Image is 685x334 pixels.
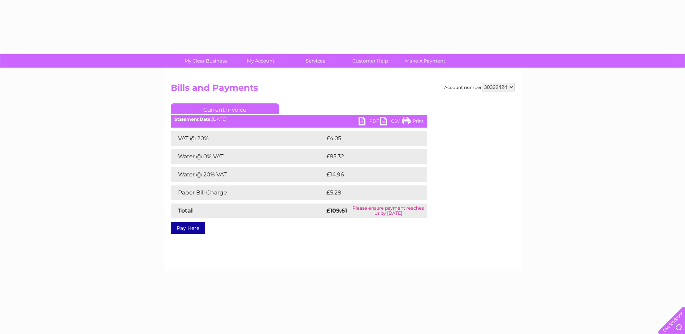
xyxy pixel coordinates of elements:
td: Paper Bill Charge [171,185,325,200]
strong: Total [178,207,193,214]
a: Pay Here [171,222,205,234]
a: CSV [380,117,402,127]
strong: £109.61 [326,207,347,214]
td: Water @ 20% VAT [171,167,325,182]
td: Please ensure payment reaches us by [DATE] [350,204,427,218]
td: £4.05 [325,131,410,146]
div: [DATE] [171,117,427,122]
b: Statement Date: [174,116,212,122]
td: VAT @ 20% [171,131,325,146]
a: Print [402,117,424,127]
a: My Account [231,54,290,68]
a: My Clear Business [176,54,235,68]
a: Make A Payment [395,54,455,68]
a: Services [286,54,345,68]
a: PDF [359,117,380,127]
td: £85.32 [325,149,412,164]
div: Account number [444,83,515,91]
td: Water @ 0% VAT [171,149,325,164]
a: Customer Help [341,54,400,68]
td: £14.96 [325,167,412,182]
h2: Bills and Payments [171,83,515,97]
td: £5.28 [325,185,410,200]
a: Current Invoice [171,103,279,114]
